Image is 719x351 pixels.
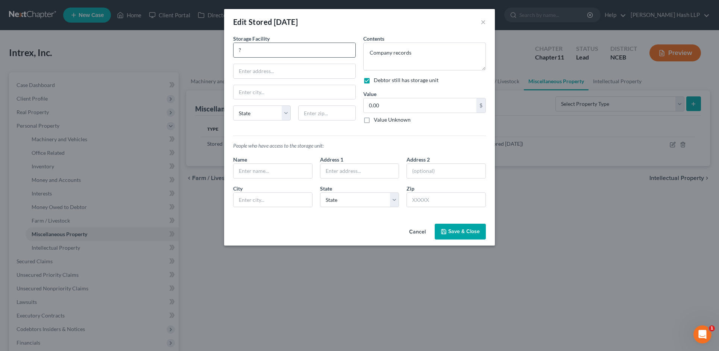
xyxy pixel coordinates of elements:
[233,185,243,192] label: City
[234,164,312,178] input: Enter name...
[234,193,312,207] input: Enter city...
[364,98,476,113] input: 0.00
[374,76,438,84] label: Debtor still has storage unit
[407,192,486,208] input: XXXXX
[476,98,485,113] div: $
[234,43,355,57] input: Enter name...
[407,156,430,163] label: Address 2
[233,156,247,163] label: Name
[298,105,356,121] input: Enter zip...
[320,164,399,178] input: Enter address...
[403,224,432,240] button: Cancel
[363,35,384,42] span: Contents
[448,228,480,235] span: Save & Close
[407,185,414,192] label: Zip
[693,325,711,343] iframe: Intercom live chat
[249,17,298,26] span: Stored [DATE]
[709,325,715,331] span: 1
[320,156,343,163] label: Address 1
[374,116,411,124] label: Value Unknown
[481,17,486,26] button: ×
[233,17,247,26] span: Edit
[407,164,485,178] input: (optional)
[234,85,355,99] input: Enter city...
[320,185,332,192] label: State
[233,142,486,150] p: People who have access to the storage unit:
[234,64,355,78] input: Enter address...
[233,35,270,43] label: Storage Facility
[435,224,486,240] button: Save & Close
[363,90,376,98] label: Value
